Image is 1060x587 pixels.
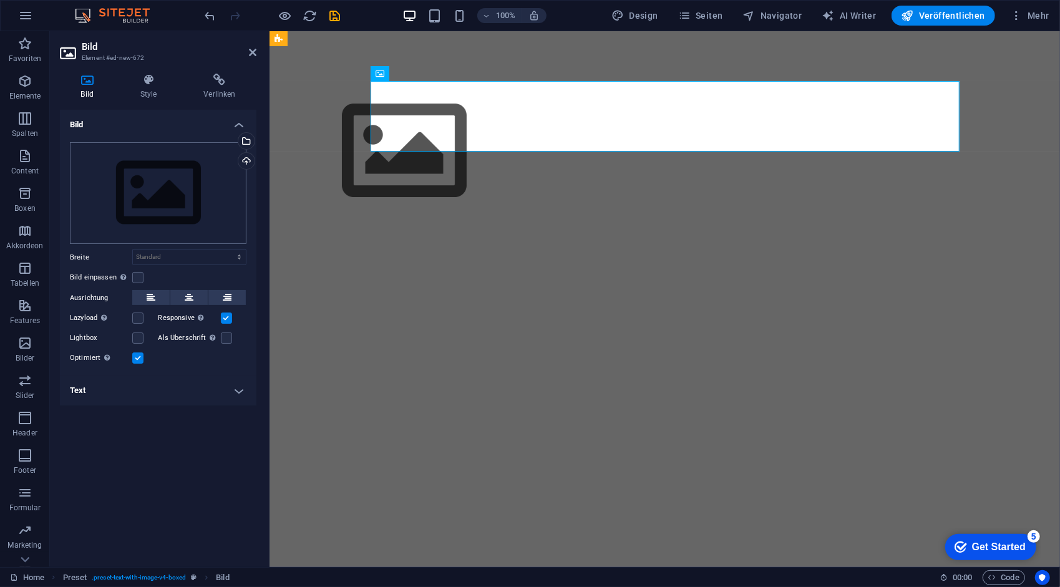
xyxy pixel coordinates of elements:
button: save [328,8,343,23]
button: Code [983,570,1025,585]
img: Editor Logo [72,8,165,23]
div: Design (Strg+Alt+Y) [606,6,663,26]
label: Lightbox [70,331,132,346]
div: Get Started [37,14,90,25]
label: Optimiert [70,351,132,366]
button: Design [606,6,663,26]
label: Bild einpassen [70,270,132,285]
span: Design [611,9,658,22]
i: Rückgängig: Element hinzufügen (Strg+Z) [203,9,218,23]
i: Save (Ctrl+S) [328,9,343,23]
button: AI Writer [817,6,882,26]
span: Code [988,570,1019,585]
p: Footer [14,465,36,475]
i: Bei Größenänderung Zoomstufe automatisch an das gewählte Gerät anpassen. [528,10,540,21]
p: Features [10,316,40,326]
button: undo [203,8,218,23]
label: Lazyload [70,311,132,326]
span: Mehr [1010,9,1049,22]
button: Veröffentlichen [892,6,995,26]
h3: Element #ed-new-672 [82,52,231,64]
p: Slider [16,391,35,400]
p: Akkordeon [6,241,43,251]
span: Seiten [678,9,723,22]
h2: Bild [82,41,256,52]
label: Breite [70,254,132,261]
label: Ausrichtung [70,291,132,306]
p: Favoriten [9,54,41,64]
div: Wähle aus deinen Dateien, Stockfotos oder lade Dateien hoch [70,142,246,245]
button: reload [303,8,318,23]
span: : [961,573,963,582]
p: Formular [9,503,41,513]
h4: Bild [60,74,119,100]
button: Klicke hier, um den Vorschau-Modus zu verlassen [278,8,293,23]
h6: Session-Zeit [940,570,973,585]
p: Elemente [9,91,41,101]
span: Klick zum Auswählen. Doppelklick zum Bearbeiten [63,570,87,585]
button: Mehr [1005,6,1054,26]
p: Bilder [16,353,35,363]
button: Seiten [673,6,728,26]
h4: Style [119,74,183,100]
i: Dieses Element ist ein anpassbares Preset [191,574,197,581]
nav: breadcrumb [63,570,230,585]
h4: Text [60,376,256,405]
button: 100% [477,8,522,23]
button: Navigator [738,6,807,26]
span: Veröffentlichen [902,9,985,22]
p: Tabellen [11,278,39,288]
h4: Verlinken [183,74,256,100]
h4: Bild [60,110,256,132]
p: Spalten [12,129,38,138]
div: Get Started 5 items remaining, 0% complete [10,6,101,32]
span: Klick zum Auswählen. Doppelklick zum Bearbeiten [216,570,229,585]
span: AI Writer [822,9,877,22]
span: 00 00 [953,570,972,585]
p: Header [12,428,37,438]
span: Navigator [743,9,802,22]
p: Boxen [14,203,36,213]
button: Usercentrics [1035,570,1050,585]
label: Responsive [158,311,221,326]
h6: 100% [496,8,516,23]
span: . preset-text-with-image-v4-boxed [92,570,186,585]
p: Content [11,166,39,176]
i: Seite neu laden [303,9,318,23]
a: Klick, um Auswahl aufzuheben. Doppelklick öffnet Seitenverwaltung [10,570,44,585]
p: Marketing [7,540,42,550]
label: Als Überschrift [158,331,221,346]
div: 5 [92,2,105,15]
